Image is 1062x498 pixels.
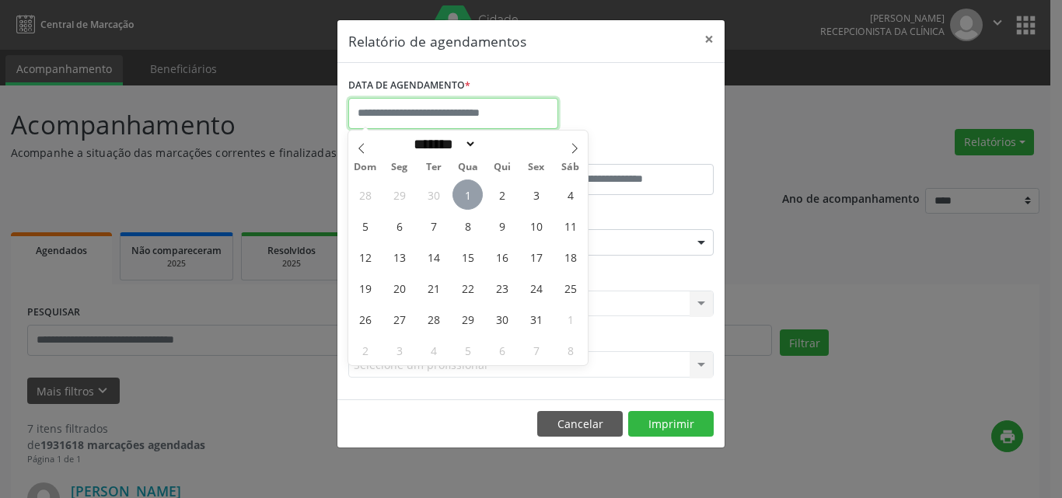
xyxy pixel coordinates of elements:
span: Outubro 12, 2025 [350,242,380,272]
span: Setembro 29, 2025 [384,179,414,210]
span: Outubro 29, 2025 [452,304,483,334]
span: Novembro 1, 2025 [555,304,585,334]
span: Novembro 2, 2025 [350,335,380,365]
span: Outubro 7, 2025 [418,211,449,241]
span: Outubro 2, 2025 [487,179,517,210]
span: Outubro 1, 2025 [452,179,483,210]
span: Outubro 3, 2025 [521,179,551,210]
button: Imprimir [628,411,714,437]
span: Outubro 26, 2025 [350,304,380,334]
span: Sáb [554,162,588,172]
span: Outubro 5, 2025 [350,211,380,241]
span: Setembro 30, 2025 [418,179,449,210]
span: Outubro 21, 2025 [418,273,449,303]
span: Outubro 22, 2025 [452,273,483,303]
span: Novembro 8, 2025 [555,335,585,365]
span: Novembro 6, 2025 [487,335,517,365]
span: Novembro 7, 2025 [521,335,551,365]
span: Setembro 28, 2025 [350,179,380,210]
span: Outubro 8, 2025 [452,211,483,241]
span: Outubro 18, 2025 [555,242,585,272]
input: Year [477,136,528,152]
span: Qua [451,162,485,172]
h5: Relatório de agendamentos [348,31,526,51]
button: Close [693,20,725,58]
span: Outubro 10, 2025 [521,211,551,241]
span: Novembro 4, 2025 [418,335,449,365]
label: ATÉ [535,140,714,164]
span: Outubro 15, 2025 [452,242,483,272]
span: Outubro 19, 2025 [350,273,380,303]
span: Sex [519,162,554,172]
span: Dom [348,162,383,172]
span: Outubro 23, 2025 [487,273,517,303]
span: Outubro 13, 2025 [384,242,414,272]
span: Outubro 9, 2025 [487,211,517,241]
span: Outubro 30, 2025 [487,304,517,334]
span: Outubro 27, 2025 [384,304,414,334]
span: Outubro 6, 2025 [384,211,414,241]
span: Outubro 31, 2025 [521,304,551,334]
span: Outubro 20, 2025 [384,273,414,303]
span: Seg [383,162,417,172]
span: Outubro 4, 2025 [555,179,585,210]
span: Outubro 25, 2025 [555,273,585,303]
button: Cancelar [537,411,623,437]
label: DATA DE AGENDAMENTO [348,74,470,98]
span: Ter [417,162,451,172]
span: Outubro 28, 2025 [418,304,449,334]
span: Outubro 14, 2025 [418,242,449,272]
span: Qui [485,162,519,172]
span: Novembro 5, 2025 [452,335,483,365]
span: Outubro 11, 2025 [555,211,585,241]
select: Month [408,136,477,152]
span: Outubro 17, 2025 [521,242,551,272]
span: Outubro 16, 2025 [487,242,517,272]
span: Outubro 24, 2025 [521,273,551,303]
span: Novembro 3, 2025 [384,335,414,365]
